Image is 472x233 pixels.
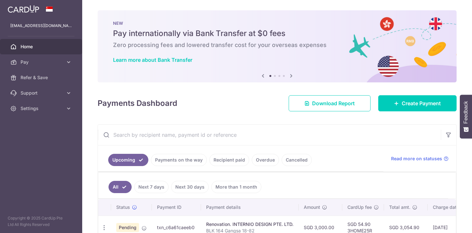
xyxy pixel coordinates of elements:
span: Status [116,204,130,210]
h6: Zero processing fees and lowered transfer cost for your overseas expenses [113,41,441,49]
a: Download Report [289,95,371,111]
span: Read more on statuses [391,155,442,162]
span: Home [21,43,63,50]
span: Download Report [312,99,355,107]
p: NEW [113,21,441,26]
span: CardUp fee [347,204,372,210]
a: More than 1 month [211,181,261,193]
span: Settings [21,105,63,112]
a: Recipient paid [209,154,249,166]
div: Renovation. INTERNIO DESIGN PTE. LTD. [206,221,293,228]
a: Payments on the way [151,154,207,166]
button: Feedback - Show survey [460,95,472,138]
th: Payment details [201,199,299,216]
a: Create Payment [378,95,457,111]
span: Amount [304,204,320,210]
a: Next 30 days [171,181,209,193]
a: Learn more about Bank Transfer [113,57,192,63]
p: [EMAIL_ADDRESS][DOMAIN_NAME] [10,23,72,29]
h4: Payments Dashboard [98,98,177,109]
span: Create Payment [402,99,441,107]
iframe: Opens a widget where you can find more information [431,214,466,230]
span: Total amt. [389,204,410,210]
h5: Pay internationally via Bank Transfer at $0 fees [113,28,441,39]
a: Read more on statuses [391,155,449,162]
span: Support [21,90,63,96]
span: Refer & Save [21,74,63,81]
input: Search by recipient name, payment id or reference [98,125,441,145]
a: Cancelled [282,154,312,166]
img: Bank transfer banner [98,10,457,82]
a: Next 7 days [134,181,169,193]
span: Charge date [433,204,459,210]
img: CardUp [8,5,39,13]
th: Payment ID [152,199,201,216]
span: Pending [116,223,139,232]
a: Upcoming [108,154,148,166]
a: All [109,181,132,193]
a: Overdue [252,154,279,166]
span: Feedback [463,101,469,124]
span: Pay [21,59,63,65]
